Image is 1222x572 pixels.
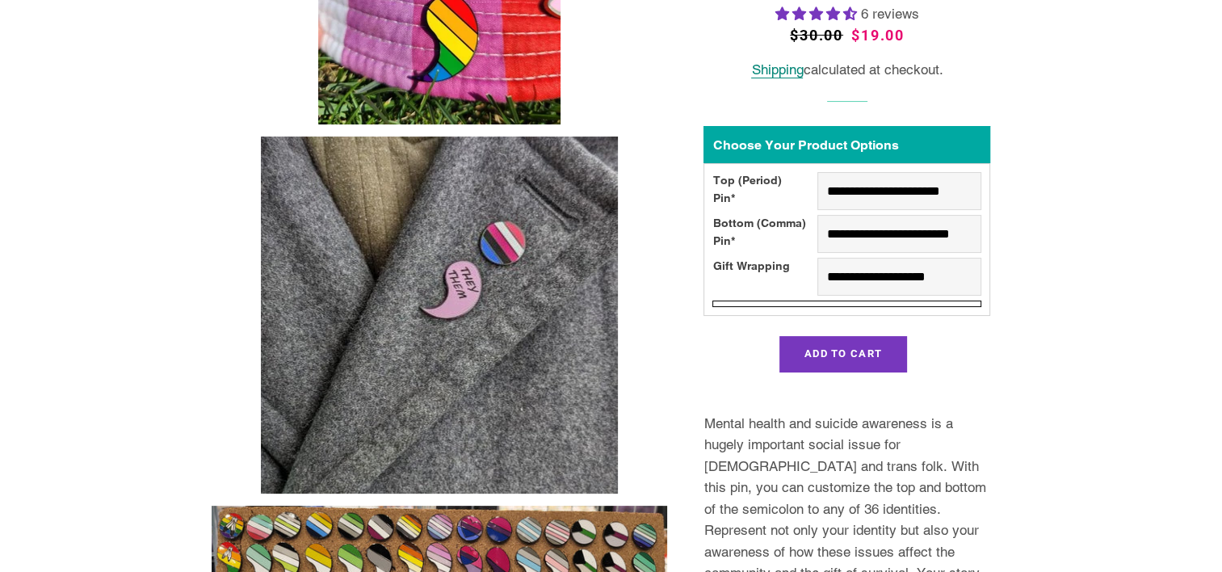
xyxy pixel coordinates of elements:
div: Top (Period) Pin [712,172,817,210]
span: 4.67 stars [775,6,861,22]
div: calculated at checkout. [703,59,990,81]
span: Add to Cart [804,347,882,360]
button: Add to Cart [779,336,907,372]
span: 19.00 [876,304,909,320]
span: $30.00 [790,24,847,47]
div: Total price is$19.00 [718,301,976,323]
div: Choose Your Product Options [703,126,990,163]
a: Shipping [751,61,803,78]
select: Bottom (Comma) Pin [817,215,981,253]
div: Gift Wrapping [712,258,817,296]
img: Customizable Pride Semicolon Pin [261,137,618,494]
span: $19.00 [851,27,905,44]
span: $ [868,304,909,320]
select: Top (Period) Pin [817,172,981,210]
select: Gift Wrapping [817,258,981,296]
span: 6 reviews [861,6,919,22]
div: Bottom (Comma) Pin [712,215,817,253]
